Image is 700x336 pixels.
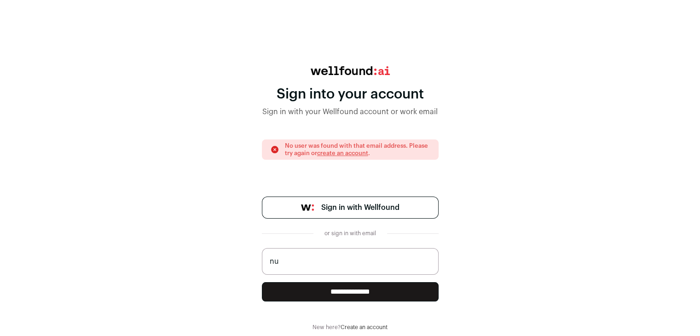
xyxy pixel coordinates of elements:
[262,106,439,117] div: Sign in with your Wellfound account or work email
[341,324,388,330] a: Create an account
[285,142,430,157] p: No user was found with that email address. Please try again or .
[311,66,390,75] img: wellfound:ai
[321,202,399,213] span: Sign in with Wellfound
[262,197,439,219] a: Sign in with Wellfound
[317,150,368,156] a: create an account
[262,324,439,331] div: New here?
[301,204,314,211] img: wellfound-symbol-flush-black-fb3c872781a75f747ccb3a119075da62bfe97bd399995f84a933054e44a575c4.png
[321,230,380,237] div: or sign in with email
[262,86,439,103] div: Sign into your account
[262,248,439,275] input: name@work-email.com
